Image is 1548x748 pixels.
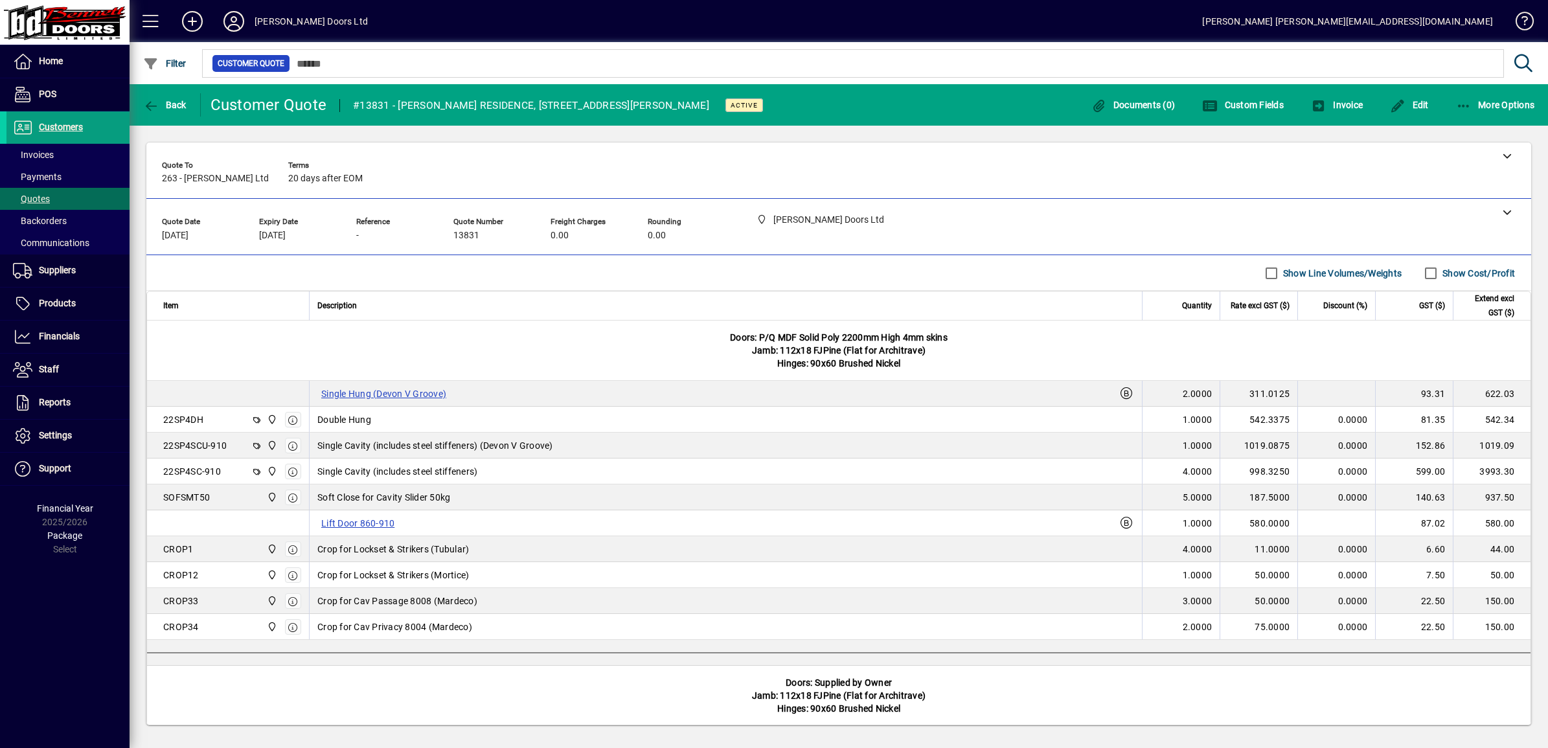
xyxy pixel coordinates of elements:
span: Home [39,56,63,66]
a: POS [6,78,130,111]
span: [DATE] [259,231,286,241]
td: 22.50 [1375,614,1453,640]
div: Customer Quote [211,95,327,115]
td: 152.86 [1375,433,1453,459]
span: 4.0000 [1183,465,1212,478]
div: Doors: Supplied by Owner Jamb: 112x18 FJPine (Flat for Architrave) Hinges: 90x60 Brushed Nickel [147,666,1531,725]
span: Bennett Doors Ltd [264,413,279,427]
a: Payments [6,166,130,188]
span: Customer Quote [218,57,284,70]
td: 0.0000 [1297,484,1375,510]
span: Soft Close for Cavity Slider 50kg [317,491,450,504]
button: Add [172,10,213,33]
div: CROP33 [163,595,199,607]
a: Invoices [6,144,130,166]
div: 22SP4SCU-910 [163,439,227,452]
span: 5.0000 [1183,491,1212,504]
span: Bennett Doors Ltd [264,438,279,453]
span: 1.0000 [1183,517,1212,530]
span: Back [143,100,187,110]
span: Single Cavity (includes steel stiffeners) (Devon V Groove) [317,439,553,452]
div: [PERSON_NAME] Doors Ltd [255,11,368,32]
a: Settings [6,420,130,452]
span: 1.0000 [1183,439,1212,452]
div: 311.0125 [1228,387,1290,400]
label: Lift Door 860-910 [317,516,398,531]
span: 4.0000 [1183,543,1212,556]
td: 81.35 [1375,407,1453,433]
span: Reports [39,397,71,407]
div: 22SP4DH [163,413,203,426]
span: [DATE] [162,231,188,241]
td: 542.34 [1453,407,1531,433]
div: 998.3250 [1228,465,1290,478]
span: 1.0000 [1183,413,1212,426]
span: Settings [39,430,72,440]
span: Crop for Lockset & Strikers (Mortice) [317,569,469,582]
td: 1019.09 [1453,433,1531,459]
button: Custom Fields [1199,93,1287,117]
div: 542.3375 [1228,413,1290,426]
div: 75.0000 [1228,620,1290,633]
span: 3.0000 [1183,595,1212,607]
span: More Options [1456,100,1535,110]
td: 140.63 [1375,484,1453,510]
span: Rate excl GST ($) [1231,299,1290,313]
td: 50.00 [1453,562,1531,588]
td: 0.0000 [1297,588,1375,614]
span: Payments [13,172,62,182]
span: Item [163,299,179,313]
span: 0.00 [648,231,666,241]
span: Quotes [13,194,50,204]
button: Invoice [1308,93,1366,117]
label: Single Hung (Devon V Groove) [317,386,450,402]
label: Show Cost/Profit [1440,267,1515,280]
div: SOFSMT50 [163,491,210,504]
a: Backorders [6,210,130,232]
span: Customers [39,122,83,132]
span: Description [317,299,357,313]
span: Package [47,530,82,541]
td: 87.02 [1375,510,1453,536]
div: 22SP4SC-910 [163,465,221,478]
td: 93.31 [1375,381,1453,407]
span: Discount (%) [1323,299,1367,313]
span: Financials [39,331,80,341]
button: More Options [1453,93,1538,117]
span: Bennett Doors Ltd [264,464,279,479]
td: 150.00 [1453,614,1531,640]
span: Quantity [1182,299,1212,313]
a: Reports [6,387,130,419]
div: Doors: P/Q MDF Solid Poly 2200mm High 4mm skins Jamb: 112x18 FJPine (Flat for Architrave) Hinges:... [147,321,1531,380]
td: 22.50 [1375,588,1453,614]
span: Bennett Doors Ltd [264,594,279,608]
span: Suppliers [39,265,76,275]
a: Products [6,288,130,320]
td: 7.50 [1375,562,1453,588]
span: 1.0000 [1183,569,1212,582]
span: Custom Fields [1202,100,1284,110]
td: 580.00 [1453,510,1531,536]
div: #13831 - [PERSON_NAME] RESIDENCE, [STREET_ADDRESS][PERSON_NAME] [353,95,709,116]
div: CROP12 [163,569,199,582]
span: Documents (0) [1091,100,1175,110]
span: Crop for Lockset & Strikers (Tubular) [317,543,469,556]
a: Staff [6,354,130,386]
button: Documents (0) [1087,93,1178,117]
td: 599.00 [1375,459,1453,484]
td: 0.0000 [1297,536,1375,562]
a: Financials [6,321,130,353]
span: 2.0000 [1183,387,1212,400]
div: 50.0000 [1228,569,1290,582]
span: Products [39,298,76,308]
div: CROP34 [163,620,199,633]
td: 6.60 [1375,536,1453,562]
span: Double Hung [317,413,371,426]
button: Edit [1387,93,1432,117]
a: Knowledge Base [1506,3,1532,45]
button: Filter [140,52,190,75]
span: Crop for Cav Passage 8008 (Mardeco) [317,595,477,607]
div: 580.0000 [1228,517,1290,530]
app-page-header-button: Back [130,93,201,117]
a: Support [6,453,130,485]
